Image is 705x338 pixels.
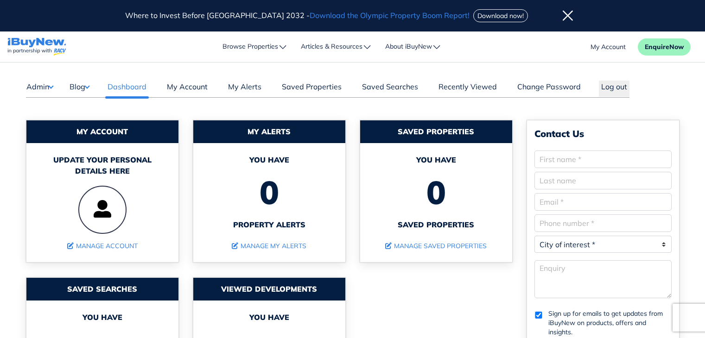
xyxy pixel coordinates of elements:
input: Last name [534,172,672,189]
span: Now [669,43,684,51]
a: account [591,42,626,52]
div: Viewed developments [193,278,345,300]
a: Saved Properties [279,81,344,97]
input: Email * [534,193,672,211]
button: Blog [69,81,89,93]
div: Contact Us [534,128,672,139]
label: Sign up for emails to get updates from iBuyNew on products, offers and insights. [548,309,672,337]
a: My Account [165,81,210,97]
a: My Alerts [226,81,264,97]
a: Saved Searches [360,81,420,97]
span: You have [203,312,336,323]
div: Update your personal details here [36,154,169,176]
img: logo [7,38,66,56]
input: Enter a valid phone number [534,214,672,232]
a: Change Password [515,81,583,97]
span: You have [203,154,336,165]
a: Manage Account [67,242,138,250]
a: navigations [7,36,66,58]
a: Dashboard [105,81,149,97]
span: You have [36,312,169,323]
div: My Alerts [193,120,345,143]
input: First name * [534,150,672,168]
span: Where to Invest Before [GEOGRAPHIC_DATA] 2032 - [125,11,471,20]
a: Manage Saved Properties [385,242,487,250]
span: You have [369,154,503,165]
span: Saved properties [369,219,503,230]
span: property alerts [203,219,336,230]
span: 0 [203,165,336,219]
div: Saved Properties [360,120,512,143]
button: Download now! [473,9,528,22]
button: Admin [26,81,53,93]
span: 0 [369,165,503,219]
a: Manage My Alerts [232,242,306,250]
a: Recently Viewed [436,81,499,97]
button: EnquireNow [638,38,691,56]
span: Download the Olympic Property Boom Report! [310,11,470,20]
button: Log out [599,81,629,97]
div: Saved Searches [26,278,178,300]
div: My Account [26,120,178,143]
img: user [78,186,127,234]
